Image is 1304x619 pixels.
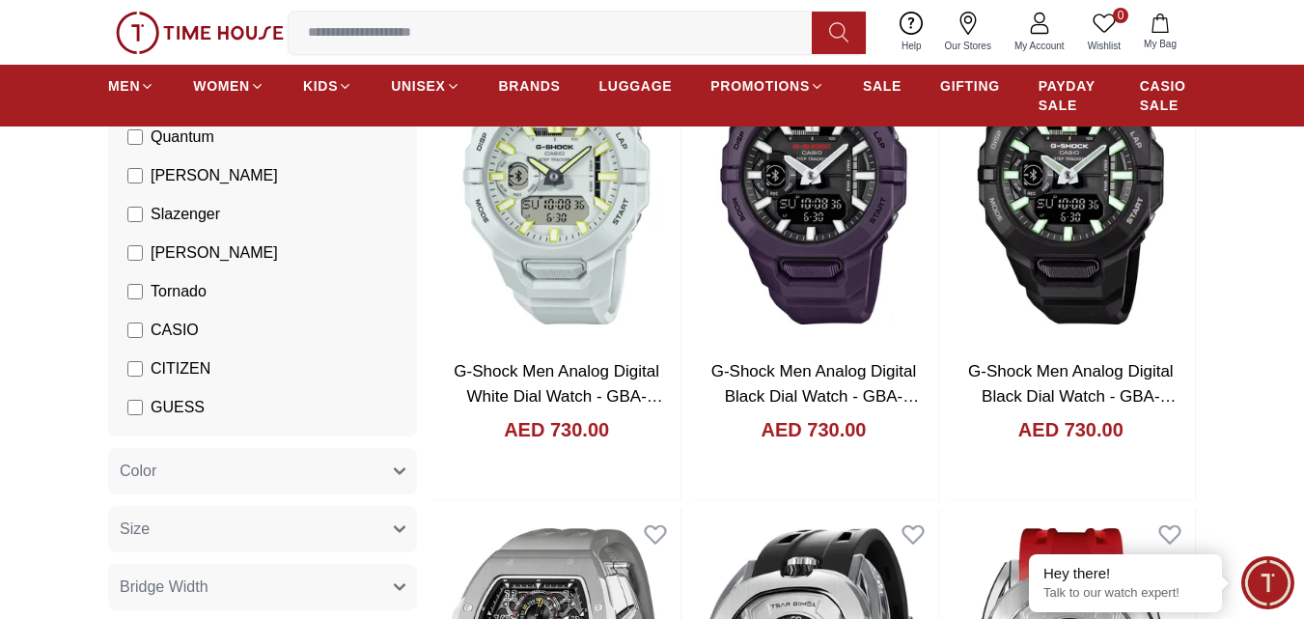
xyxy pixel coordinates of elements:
button: Size [108,506,417,552]
button: Bridge Width [108,564,417,610]
span: Slazenger [151,203,220,226]
span: Our Stores [937,39,999,53]
a: Help [890,8,933,57]
input: Slazenger [127,207,143,222]
div: Hey there! [1043,564,1207,583]
a: G-Shock Men Analog Digital Black Dial Watch - GBA-950-2ADR [711,362,920,430]
img: ... [116,12,284,54]
span: My Account [1007,39,1072,53]
input: [PERSON_NAME] [127,168,143,183]
span: MEN [108,76,140,96]
a: WOMEN [193,69,264,103]
span: Quantum [151,126,214,149]
span: My Bag [1136,37,1184,51]
a: GIFTING [940,69,1000,103]
span: LUGGAGE [599,76,673,96]
h4: AED 730.00 [1018,416,1124,443]
span: PROMOTIONS [710,76,810,96]
span: WOMEN [193,76,250,96]
a: PROMOTIONS [710,69,824,103]
input: [PERSON_NAME] [127,245,143,261]
span: BRANDS [499,76,561,96]
a: G-Shock Men Analog Digital Black Dial Watch - GBA-950-1ADR [968,362,1177,430]
a: BRANDS [499,69,561,103]
span: ORIENT [151,435,208,458]
span: Help [894,39,929,53]
input: Tornado [127,284,143,299]
input: CASIO [127,323,143,338]
img: G-Shock Men Analog Digital White Dial Watch - GBA-950-7ADR [432,15,680,344]
a: 0Wishlist [1076,8,1132,57]
span: [PERSON_NAME] [151,241,278,265]
span: CASIO [151,319,199,342]
input: CITIZEN [127,361,143,377]
h4: AED 730.00 [762,416,867,443]
a: MEN [108,69,154,103]
a: PAYDAY SALE [1039,69,1101,123]
button: My Bag [1132,10,1188,55]
a: Our Stores [933,8,1003,57]
span: GIFTING [940,76,1000,96]
span: Size [120,518,150,541]
span: Wishlist [1080,39,1128,53]
button: Color [108,448,417,494]
span: Bridge Width [120,576,208,599]
span: GUESS [151,396,205,419]
p: Talk to our watch expert! [1043,585,1207,602]
span: SALE [863,76,902,96]
span: CASIO SALE [1140,76,1196,115]
h4: AED 730.00 [504,416,609,443]
span: [PERSON_NAME] [151,164,278,187]
a: LUGGAGE [599,69,673,103]
input: GUESS [127,400,143,415]
span: PAYDAY SALE [1039,76,1101,115]
a: CASIO SALE [1140,69,1196,123]
input: Quantum [127,129,143,145]
a: KIDS [303,69,352,103]
span: CITIZEN [151,357,210,380]
span: Tornado [151,280,207,303]
a: UNISEX [391,69,459,103]
span: 0 [1113,8,1128,23]
a: SALE [863,69,902,103]
div: Chat Widget [1241,556,1294,609]
span: KIDS [303,76,338,96]
img: G-Shock Men Analog Digital Black Dial Watch - GBA-950-1ADR [947,15,1195,344]
img: G-Shock Men Analog Digital Black Dial Watch - GBA-950-2ADR [689,15,937,344]
span: Color [120,460,156,483]
a: G-Shock Men Analog Digital White Dial Watch - GBA-950-7ADR [454,362,663,430]
span: UNISEX [391,76,445,96]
